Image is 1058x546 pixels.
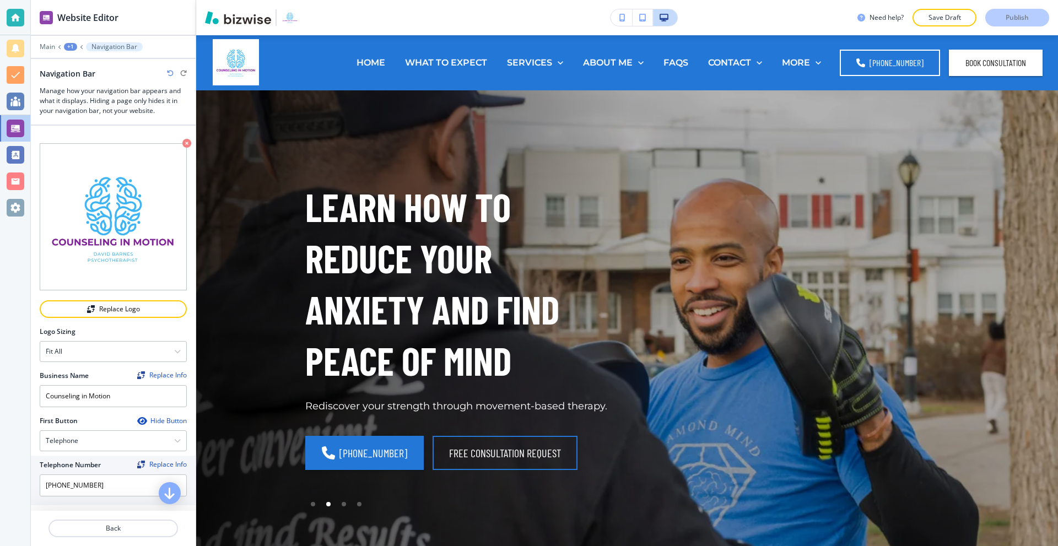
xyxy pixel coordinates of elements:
h4: Fit all [46,347,62,356]
button: Navigation Bar [86,42,143,51]
button: ReplaceReplace Info [137,371,187,379]
button: Hide Button [137,417,187,425]
button: Back [48,520,178,537]
div: Replace Info [137,461,187,468]
div: Replace Logo [41,305,186,313]
img: Replace [137,461,145,468]
img: logo [40,143,187,290]
img: Your Logo [281,9,299,26]
h3: Need help? [870,13,904,23]
button: Save Draft [913,9,976,26]
p: Rediscover your strength through movement-based therapy. [305,399,614,414]
img: Counseling in Motion [213,39,259,85]
h2: Logo Sizing [40,327,75,337]
h1: LEARN HOW TO REDUCE YOUR ANXIETY AND FIND PEACE OF MIND [305,181,614,386]
p: Back [50,523,177,533]
p: CONTACT [708,56,751,69]
h2: Business Name [40,371,89,381]
button: ReplaceReplace Logo [40,300,187,318]
img: Replace [87,305,95,313]
a: [PHONE_NUMBER] [840,50,940,76]
div: Replace Info [137,371,187,379]
img: editor icon [40,11,53,24]
p: Save Draft [927,13,962,23]
h2: Navigation Bar [40,68,95,79]
h3: Manage how your navigation bar appears and what it displays. Hiding a page only hides it in your ... [40,86,187,116]
p: FAQS [663,56,688,69]
p: MORE [782,56,810,69]
input: Ex. 561-222-1111 [40,474,187,496]
a: [PHONE_NUMBER] [305,436,424,470]
p: SERVICES [507,56,552,69]
button: Main [40,43,55,51]
img: Replace [137,371,145,379]
p: WHAT TO EXPECT [405,56,487,69]
p: Navigation Bar [91,43,137,51]
p: HOME [357,56,385,69]
button: +1 [64,43,77,51]
button: FREE CONSULTATION REQUEST [433,436,577,470]
h2: Website Editor [57,11,118,24]
h2: First Button [40,416,78,426]
button: ReplaceReplace Info [137,461,187,468]
span: Find and replace this information across Bizwise [137,371,187,380]
h2: Telephone Number [40,460,101,470]
button: BOOK CONSULTATION [949,50,1043,76]
p: ABOUT ME [583,56,633,69]
img: Bizwise Logo [205,11,271,24]
h4: Telephone [46,436,78,446]
span: Find and replace this information across Bizwise [137,461,187,469]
